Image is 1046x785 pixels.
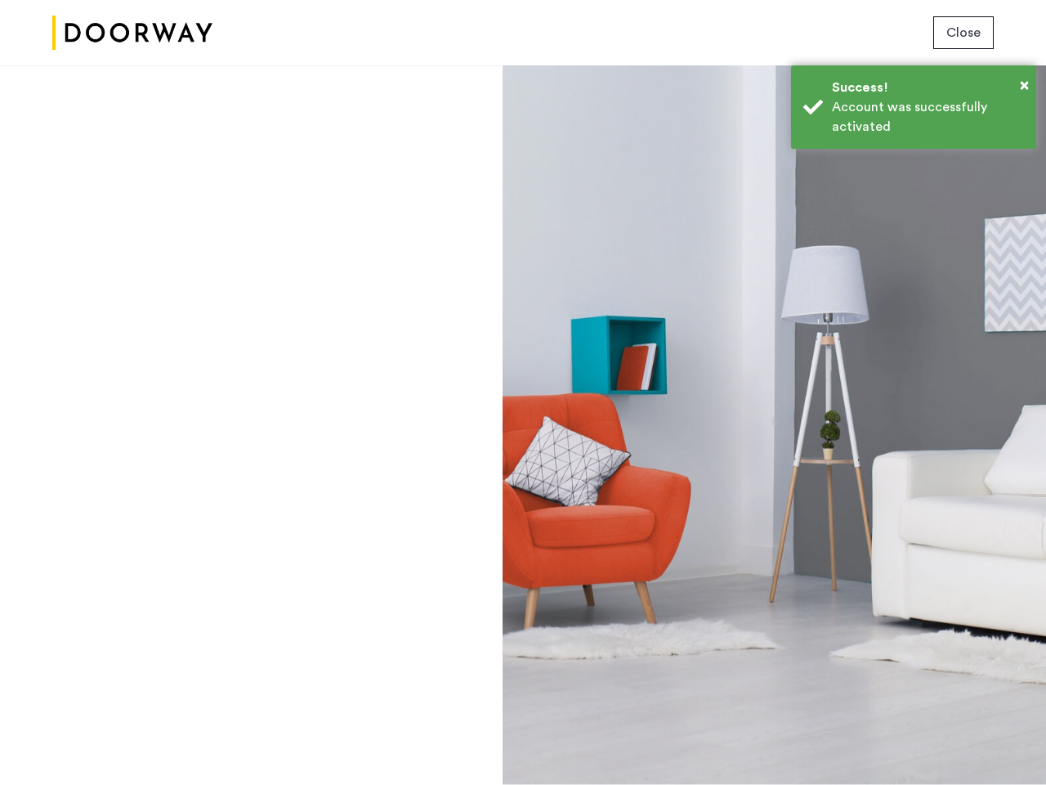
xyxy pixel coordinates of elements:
[946,23,981,43] span: Close
[832,97,1024,137] div: Account was successfully activated
[1020,77,1029,93] span: ×
[52,2,212,64] img: logo
[832,78,1024,97] div: Success!
[1020,73,1029,97] button: Close
[933,16,994,49] button: button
